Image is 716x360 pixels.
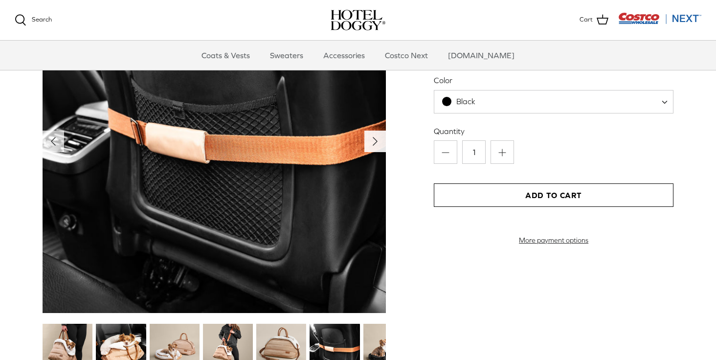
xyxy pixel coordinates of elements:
button: Next [364,131,386,152]
span: Cart [580,15,593,25]
span: Black [456,97,475,106]
a: Costco Next [376,41,437,70]
button: Add to Cart [434,183,673,207]
input: Quantity [462,140,486,164]
img: hoteldoggycom [331,10,385,30]
a: Accessories [314,41,374,70]
a: Search [15,14,52,26]
a: More payment options [434,236,673,245]
a: hoteldoggy.com hoteldoggycom [331,10,385,30]
button: Previous [43,131,64,152]
a: Sweaters [261,41,312,70]
span: Black [434,90,673,113]
a: Visit Costco Next [618,19,701,26]
label: Quantity [434,126,673,136]
a: Cart [580,14,608,26]
a: [DOMAIN_NAME] [439,41,523,70]
img: Costco Next [618,12,701,24]
span: Black [434,96,495,107]
a: Coats & Vests [193,41,259,70]
label: Color [434,75,673,86]
span: Search [32,16,52,23]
